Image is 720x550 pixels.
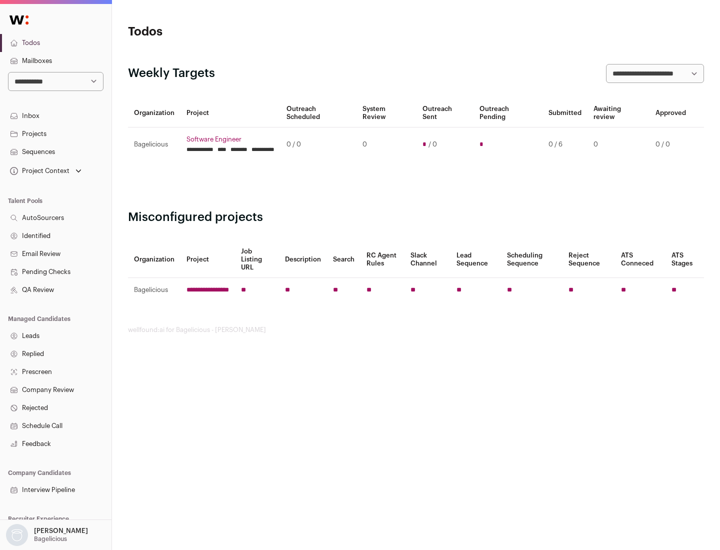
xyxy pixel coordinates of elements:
td: Bagelicious [128,278,180,302]
p: Bagelicious [34,535,67,543]
th: Outreach Sent [416,99,474,127]
button: Open dropdown [4,524,90,546]
img: Wellfound [4,10,34,30]
th: Approved [649,99,692,127]
td: 0 / 0 [649,127,692,162]
th: Outreach Pending [473,99,542,127]
th: Search [327,241,360,278]
footer: wellfound:ai for Bagelicious - [PERSON_NAME] [128,326,704,334]
h1: Todos [128,24,320,40]
th: ATS Conneced [615,241,665,278]
img: nopic.png [6,524,28,546]
th: Project [180,241,235,278]
th: Outreach Scheduled [280,99,356,127]
th: Organization [128,241,180,278]
th: Awaiting review [587,99,649,127]
td: 0 [356,127,416,162]
td: 0 / 0 [280,127,356,162]
p: [PERSON_NAME] [34,527,88,535]
h2: Misconfigured projects [128,209,704,225]
th: Slack Channel [404,241,450,278]
th: RC Agent Rules [360,241,404,278]
td: Bagelicious [128,127,180,162]
th: Lead Sequence [450,241,501,278]
h2: Weekly Targets [128,65,215,81]
th: ATS Stages [665,241,704,278]
th: System Review [356,99,416,127]
th: Scheduling Sequence [501,241,562,278]
button: Open dropdown [8,164,83,178]
td: 0 / 6 [542,127,587,162]
th: Reject Sequence [562,241,615,278]
td: 0 [587,127,649,162]
th: Job Listing URL [235,241,279,278]
th: Description [279,241,327,278]
div: Project Context [8,167,69,175]
th: Project [180,99,280,127]
span: / 0 [428,140,437,148]
a: Software Engineer [186,135,274,143]
th: Submitted [542,99,587,127]
th: Organization [128,99,180,127]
